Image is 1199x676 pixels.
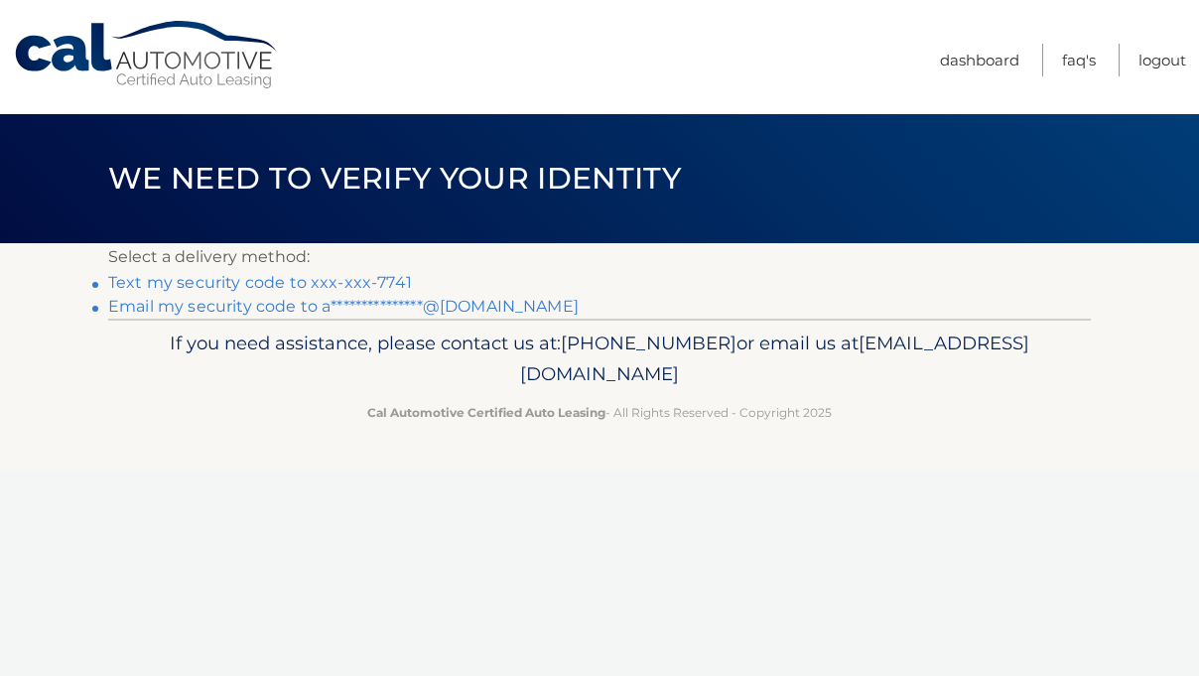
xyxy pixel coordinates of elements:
p: Select a delivery method: [108,243,1091,271]
strong: Cal Automotive Certified Auto Leasing [367,405,605,420]
span: [PHONE_NUMBER] [561,332,736,354]
a: Cal Automotive [13,20,281,90]
p: - All Rights Reserved - Copyright 2025 [121,402,1078,423]
a: Dashboard [940,44,1019,76]
a: Text my security code to xxx-xxx-7741 [108,273,412,292]
a: Logout [1138,44,1186,76]
p: If you need assistance, please contact us at: or email us at [121,328,1078,391]
a: FAQ's [1062,44,1096,76]
span: We need to verify your identity [108,160,681,197]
